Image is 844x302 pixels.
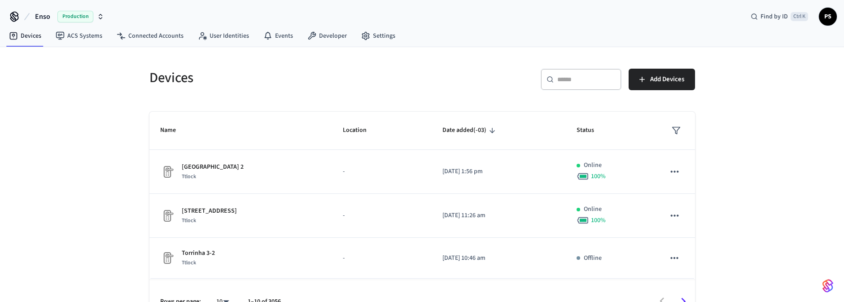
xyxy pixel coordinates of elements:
[820,9,836,25] span: PS
[577,123,606,137] span: Status
[109,28,191,44] a: Connected Accounts
[584,205,602,214] p: Online
[191,28,256,44] a: User Identities
[354,28,402,44] a: Settings
[591,172,606,181] span: 100 %
[442,167,555,176] p: [DATE] 1:56 pm
[743,9,815,25] div: Find by IDCtrl K
[35,11,50,22] span: Enso
[57,11,93,22] span: Production
[819,8,837,26] button: PS
[182,206,237,216] p: [STREET_ADDRESS]
[343,167,420,176] p: -
[343,254,420,263] p: -
[629,69,695,90] button: Add Devices
[591,216,606,225] span: 100 %
[149,69,417,87] h5: Devices
[2,28,48,44] a: Devices
[822,279,833,293] img: SeamLogoGradient.69752ec5.svg
[584,254,602,263] p: Offline
[160,209,175,223] img: Placeholder Lock Image
[160,251,175,265] img: Placeholder Lock Image
[182,173,196,180] span: Ttlock
[182,217,196,224] span: Ttlock
[442,254,555,263] p: [DATE] 10:46 am
[442,123,498,137] span: Date added(-03)
[343,123,378,137] span: Location
[48,28,109,44] a: ACS Systems
[650,74,684,85] span: Add Devices
[256,28,300,44] a: Events
[182,259,196,267] span: Ttlock
[300,28,354,44] a: Developer
[343,211,420,220] p: -
[791,12,808,21] span: Ctrl K
[160,123,188,137] span: Name
[182,162,244,172] p: [GEOGRAPHIC_DATA] 2
[182,249,215,258] p: Torrinha 3-2
[442,211,555,220] p: [DATE] 11:26 am
[584,161,602,170] p: Online
[160,165,175,179] img: Placeholder Lock Image
[761,12,788,21] span: Find by ID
